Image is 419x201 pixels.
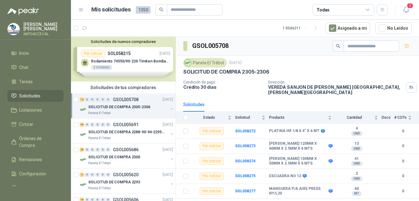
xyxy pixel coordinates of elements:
[7,7,39,15] img: Logo peakr
[335,141,378,146] b: 13
[183,58,227,67] div: Panela El Trébol
[269,115,327,120] span: Producto
[80,146,174,166] a: 20 0 0 0 0 0 GSOL005686[DATE] Company LogoSOLICITUD DE COMPRA 2300Panela El Trébol
[106,122,110,127] div: 0
[19,170,46,177] span: Configuración
[19,121,33,128] span: Cotizar
[269,156,327,166] b: [PERSON_NAME] 100MM X 50MM X 2.5MM X 6 MTS
[200,157,224,165] div: Por cotizar
[90,173,95,177] div: 0
[400,4,412,15] button: 3
[95,97,100,102] div: 0
[88,161,111,166] p: Panela El Trébol
[235,115,260,120] span: Solicitud
[352,191,362,196] div: MT
[95,122,100,127] div: 0
[7,76,64,88] a: Tareas
[23,22,64,31] p: [PERSON_NAME] [PERSON_NAME]
[394,158,412,164] b: 0
[200,173,224,180] div: Por cotizar
[7,154,64,165] a: Remisiones
[88,154,140,160] p: SOLICITUD DE COMPRA 2300
[91,5,131,14] h1: Mis solicitudes
[269,129,319,134] b: PLATINA HR 1/8 X 4" X 6 MT
[351,161,363,166] div: UND
[235,129,255,133] a: SOL058272
[85,173,89,177] div: 0
[88,179,140,185] p: SOLICITUD DE COMPRA 2293
[317,6,330,13] div: Todas
[268,84,404,95] p: VEREDA SANJON DE [PERSON_NAME] [GEOGRAPHIC_DATA] , [PERSON_NAME][GEOGRAPHIC_DATA]
[192,112,235,124] th: Estado
[235,174,255,178] a: SOL058275
[163,147,173,153] p: [DATE]
[394,128,412,134] b: 0
[88,186,111,191] p: Panela El Trébol
[136,6,151,14] span: 1350
[335,112,382,124] th: Cantidad
[192,41,230,51] h3: GSOL005708
[163,172,173,178] p: [DATE]
[351,176,363,181] div: UND
[235,144,255,148] b: SOL058273
[407,3,413,9] span: 3
[159,7,164,12] span: search
[80,121,174,141] a: 43 0 0 0 0 0 GSOL005691[DATE] Company LogoSOLICITUD DE COMPRA 2288-90-94-2295-96-2301-02-04Panela...
[7,104,64,116] a: Licitaciones
[335,186,378,191] b: 60
[185,59,191,66] img: Company Logo
[19,135,58,149] span: Órdenes de Compra
[90,97,95,102] div: 0
[95,173,100,177] div: 0
[382,112,394,124] th: Docs
[90,122,95,127] div: 0
[80,131,87,138] img: Company Logo
[183,101,205,108] div: Solicitudes
[80,181,87,188] img: Company Logo
[85,148,89,152] div: 0
[23,32,64,36] p: IMPOACCEVAL
[7,168,64,180] a: Configuración
[235,189,255,193] a: SOL058277
[351,146,363,151] div: UND
[335,156,378,161] b: 41
[80,97,84,102] div: 12
[7,133,64,151] a: Órdenes de Compra
[7,62,64,73] a: Chat
[113,97,139,102] p: GSOL005708
[80,156,87,163] img: Company Logo
[351,131,363,136] div: UND
[235,159,255,163] a: SOL058274
[200,143,224,150] div: Por cotizar
[394,173,412,179] b: 0
[85,97,89,102] div: 0
[269,186,327,196] b: MANGUERA P/A AIRE PRESS NY/L20
[19,50,29,57] span: Inicio
[335,115,373,120] span: Cantidad
[101,148,105,152] div: 0
[336,44,340,48] span: search
[268,80,404,84] p: Dirección
[163,122,173,128] p: [DATE]
[269,174,301,179] b: ESCUADRA NO 12
[101,97,105,102] div: 0
[335,126,378,131] b: 4
[71,37,176,82] div: Solicitudes de nuevos compradoresPor cotizarSOL058215[DATE] Rodamiento 74550/90-220 Timken BombaV...
[183,69,269,75] p: SOLICITUD DE COMPRA 2305-2306
[394,143,412,149] b: 0
[19,78,33,85] span: Tareas
[113,148,139,152] p: GSOL005686
[106,173,110,177] div: 0
[19,107,42,113] span: Licitaciones
[80,106,87,113] img: Company Logo
[375,22,412,34] button: No Leídos
[80,96,174,116] a: 12 0 0 0 0 0 GSOL005708[DATE] Company LogoSOLICITUD DE COMPRA 2305-2306Panela El Trébol
[7,47,64,59] a: Inicio
[7,90,64,102] a: Solicitudes
[192,115,226,120] span: Estado
[183,84,263,90] p: Crédito 30 días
